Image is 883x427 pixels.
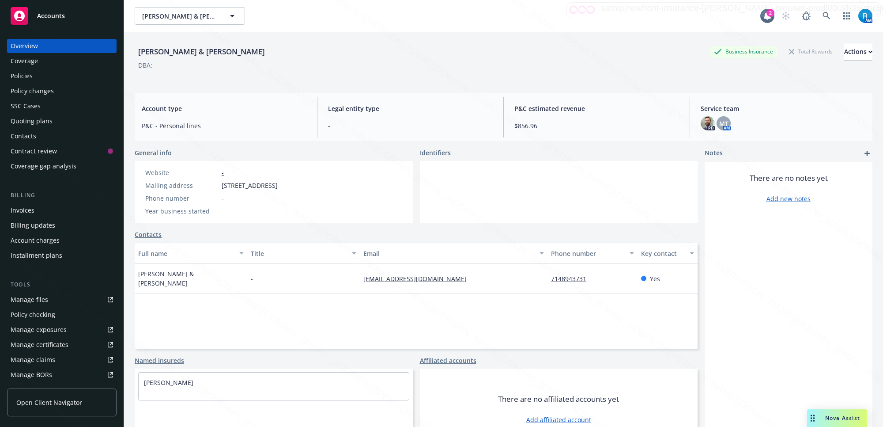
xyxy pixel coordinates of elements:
[363,274,474,283] a: [EMAIL_ADDRESS][DOMAIN_NAME]
[142,104,306,113] span: Account type
[719,119,728,128] span: MT
[638,243,698,264] button: Key contact
[11,99,41,113] div: SSC Cases
[222,181,278,190] span: [STREET_ADDRESS]
[222,194,224,203] span: -
[807,409,867,427] button: Nova Assist
[547,243,638,264] button: Phone number
[11,54,38,68] div: Coverage
[145,206,218,216] div: Year business started
[7,129,117,143] a: Contacts
[420,148,451,157] span: Identifiers
[11,248,62,263] div: Installment plans
[701,104,865,113] span: Service team
[11,203,34,217] div: Invoices
[797,7,815,25] a: Report a Bug
[7,54,117,68] a: Coverage
[514,104,679,113] span: P&C estimated revenue
[7,308,117,322] a: Policy checking
[11,368,52,382] div: Manage BORs
[7,69,117,83] a: Policies
[7,280,117,289] div: Tools
[705,148,723,159] span: Notes
[144,378,193,387] a: [PERSON_NAME]
[766,194,811,203] a: Add new notes
[7,114,117,128] a: Quoting plans
[138,269,244,288] span: [PERSON_NAME] & [PERSON_NAME]
[37,12,65,19] span: Accounts
[818,7,835,25] a: Search
[11,114,53,128] div: Quoting plans
[498,394,619,404] span: There are no affiliated accounts yet
[145,168,218,177] div: Website
[858,9,872,23] img: photo
[7,293,117,307] a: Manage files
[7,248,117,263] a: Installment plans
[526,415,591,424] a: Add affiliated account
[135,46,268,57] div: [PERSON_NAME] & [PERSON_NAME]
[11,353,55,367] div: Manage claims
[7,338,117,352] a: Manage certificates
[145,181,218,190] div: Mailing address
[11,69,33,83] div: Policies
[222,206,224,216] span: -
[7,159,117,173] a: Coverage gap analysis
[844,43,872,61] button: Actions
[420,356,476,365] a: Affiliated accounts
[11,233,60,248] div: Account charges
[363,249,534,258] div: Email
[7,353,117,367] a: Manage claims
[701,116,715,130] img: photo
[7,144,117,158] a: Contract review
[11,129,36,143] div: Contacts
[551,249,624,258] div: Phone number
[135,7,245,25] button: [PERSON_NAME] & [PERSON_NAME]
[7,4,117,28] a: Accounts
[777,7,795,25] a: Start snowing
[838,7,856,25] a: Switch app
[11,308,55,322] div: Policy checking
[222,168,224,177] a: -
[135,230,162,239] a: Contacts
[7,323,117,337] a: Manage exposures
[251,274,253,283] span: -
[7,368,117,382] a: Manage BORs
[766,9,774,17] div: 2
[750,173,828,183] span: There are no notes yet
[11,39,38,53] div: Overview
[709,46,777,57] div: Business Insurance
[135,148,172,157] span: General info
[7,99,117,113] a: SSC Cases
[135,356,184,365] a: Named insureds
[145,194,218,203] div: Phone number
[7,84,117,98] a: Policy changes
[514,121,679,130] span: $856.96
[785,46,837,57] div: Total Rewards
[138,249,234,258] div: Full name
[142,121,306,130] span: P&C - Personal lines
[7,218,117,233] a: Billing updates
[11,293,48,307] div: Manage files
[135,243,247,264] button: Full name
[11,144,57,158] div: Contract review
[16,398,82,407] span: Open Client Navigator
[11,338,68,352] div: Manage certificates
[11,84,54,98] div: Policy changes
[551,274,593,283] a: 7148943731
[7,203,117,217] a: Invoices
[7,39,117,53] a: Overview
[11,159,76,173] div: Coverage gap analysis
[825,414,860,422] span: Nova Assist
[7,191,117,200] div: Billing
[251,249,347,258] div: Title
[650,274,660,283] span: Yes
[138,61,155,70] div: DBA: -
[641,249,684,258] div: Key contact
[7,233,117,248] a: Account charges
[142,11,219,21] span: [PERSON_NAME] & [PERSON_NAME]
[247,243,360,264] button: Title
[862,148,872,159] a: add
[328,121,493,130] span: -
